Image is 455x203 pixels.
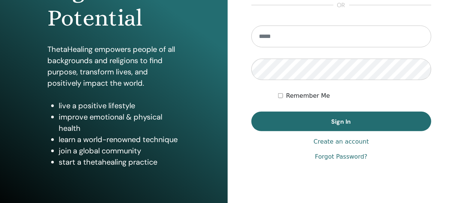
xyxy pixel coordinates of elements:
a: Create an account [313,137,369,146]
li: improve emotional & physical health [59,111,180,134]
button: Sign In [251,112,432,131]
li: join a global community [59,145,180,156]
li: start a thetahealing practice [59,156,180,168]
span: Sign In [332,118,351,126]
p: ThetaHealing empowers people of all backgrounds and religions to find purpose, transform lives, a... [47,44,180,89]
li: learn a world-renowned technique [59,134,180,145]
li: live a positive lifestyle [59,100,180,111]
a: Forgot Password? [315,152,367,161]
span: or [333,1,349,10]
label: Remember Me [286,91,330,100]
div: Keep me authenticated indefinitely or until I manually logout [278,91,431,100]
